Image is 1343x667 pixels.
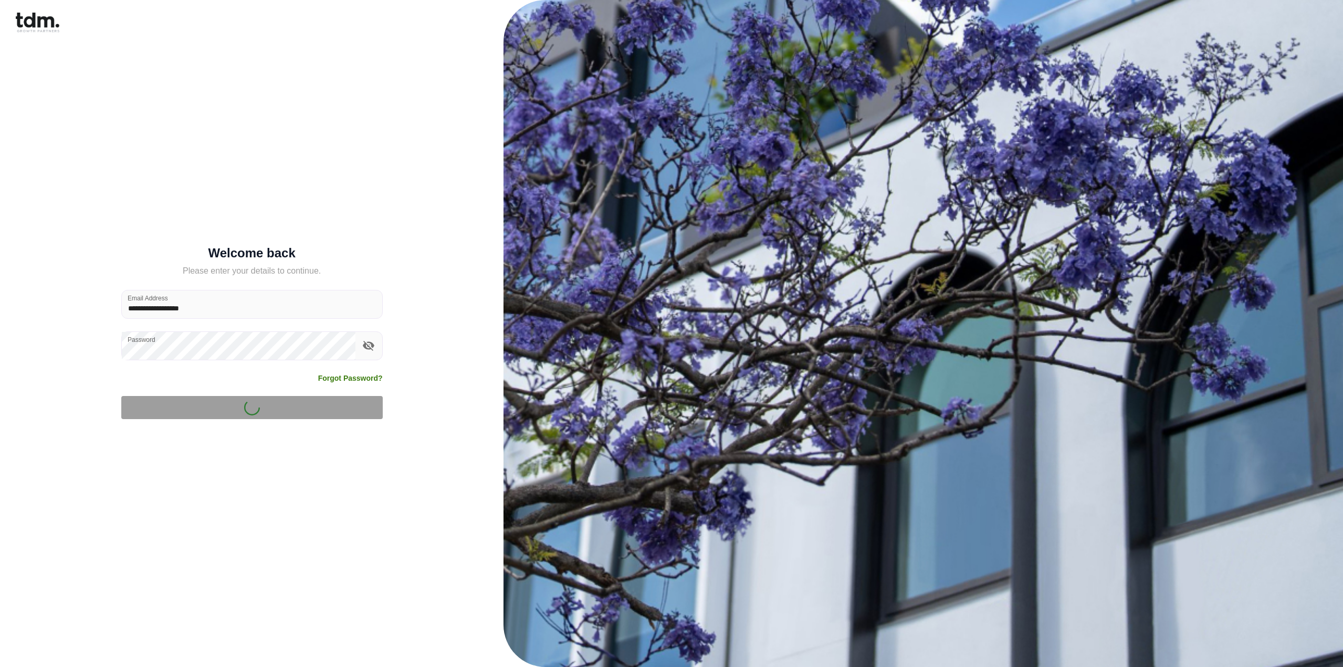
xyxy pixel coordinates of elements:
[121,248,383,258] h5: Welcome back
[128,294,168,303] label: Email Address
[318,373,383,383] a: Forgot Password?
[121,265,383,277] h5: Please enter your details to continue.
[360,337,377,355] button: toggle password visibility
[128,335,155,344] label: Password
